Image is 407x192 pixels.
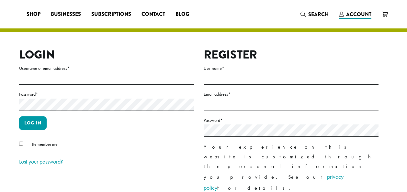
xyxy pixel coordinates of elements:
[19,64,194,72] label: Username or email address
[19,116,47,130] button: Log in
[141,10,165,18] span: Contact
[32,141,58,147] span: Remember me
[204,173,344,191] a: privacy policy
[295,9,334,20] a: Search
[204,116,379,124] label: Password
[19,90,194,98] label: Password
[308,11,329,18] span: Search
[91,10,131,18] span: Subscriptions
[346,11,371,18] span: Account
[175,10,189,18] span: Blog
[21,9,46,19] a: Shop
[19,48,194,62] h2: Login
[51,10,81,18] span: Businesses
[204,64,379,72] label: Username
[204,90,379,98] label: Email address
[204,48,379,62] h2: Register
[19,158,63,165] a: Lost your password?
[27,10,40,18] span: Shop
